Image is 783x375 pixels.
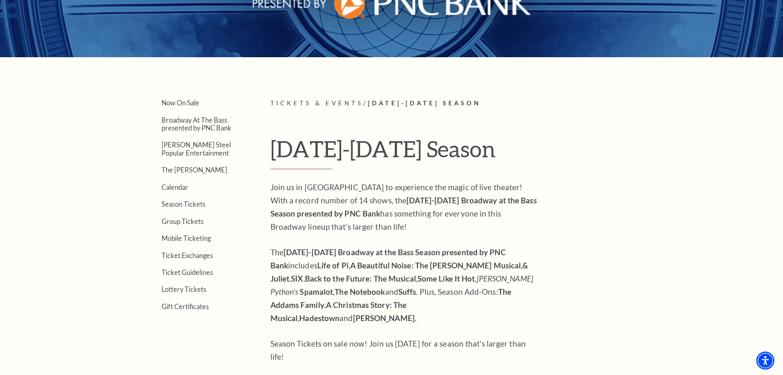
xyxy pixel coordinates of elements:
strong: The Addams Family [270,287,511,310]
a: Mobile Ticketing [162,234,211,242]
em: [PERSON_NAME] Python’s [270,274,533,296]
a: Gift Certificates [162,303,209,310]
a: [PERSON_NAME] Steel Popular Entertainment [162,141,231,156]
p: The includes , , , , , , , and . Plus, Season Add-Ons: , , and [270,246,538,325]
span: Tickets & Events [270,100,364,107]
a: Calendar [162,183,188,191]
strong: A Christmas Story: The Musical [270,300,407,323]
strong: The Notebook [335,287,385,296]
span: [DATE]-[DATE] Season [368,100,481,107]
a: Season Tickets [162,200,206,208]
a: Now On Sale [162,99,199,107]
a: Ticket Exchanges [162,252,213,259]
strong: [DATE]-[DATE] Broadway at the Bass Season presented by PNC Bank [270,196,537,218]
p: Join us in [GEOGRAPHIC_DATA] to experience the magic of live theater! With a record number of 14 ... [270,181,538,233]
p: / [270,98,647,109]
strong: [PERSON_NAME]. [353,313,416,323]
strong: Some Like It Hot [418,274,475,283]
strong: Life of Pi [317,261,349,270]
a: The [PERSON_NAME] [162,166,227,174]
strong: Back to the Future: The Musical [305,274,416,283]
strong: Hadestown [299,313,340,323]
strong: Suffs [398,287,416,296]
a: Lottery Tickets [162,285,206,293]
strong: [DATE]-[DATE] Broadway at the Bass Season presented by PNC Bank [270,247,506,270]
strong: SIX [291,274,303,283]
strong: & Juliet [270,261,529,283]
a: Broadway At The Bass presented by PNC Bank [162,116,231,132]
div: Accessibility Menu [756,352,774,370]
strong: A Beautiful Noise: The [PERSON_NAME] Musical [350,261,521,270]
p: Season Tickets on sale now! Join us [DATE] for a season that's larger than life! [270,337,538,363]
a: Ticket Guidelines [162,268,213,276]
strong: Spamalot [300,287,333,296]
a: Group Tickets [162,217,203,225]
h1: [DATE]-[DATE] Season [270,135,647,169]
